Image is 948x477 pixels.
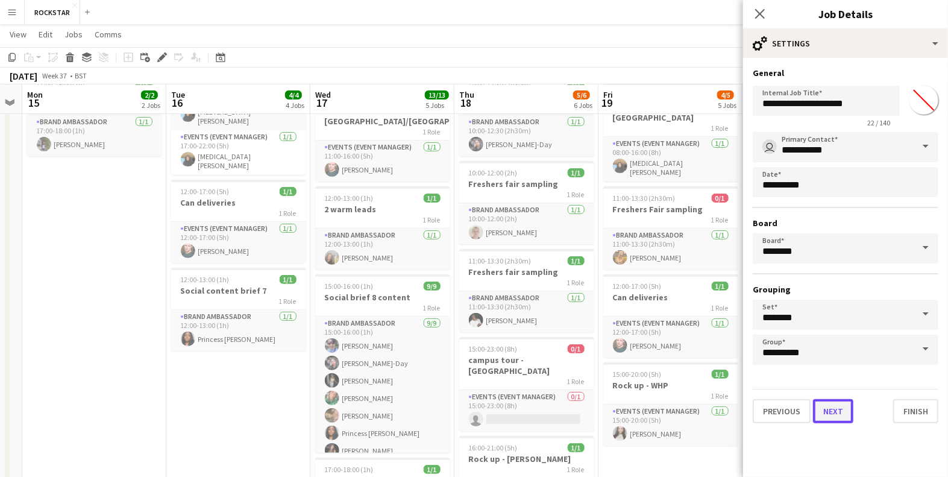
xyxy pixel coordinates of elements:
[39,29,52,40] span: Edit
[603,229,738,270] app-card-role: Brand Ambassador1/111:00-13:30 (2h30m)[PERSON_NAME]
[423,215,441,224] span: 1 Role
[90,27,127,42] a: Comms
[424,282,441,291] span: 9/9
[459,355,594,376] h3: campus tour - [GEOGRAPHIC_DATA]
[25,1,80,24] button: ROCKSTAR
[423,127,441,136] span: 1 Role
[315,89,331,100] span: Wed
[459,337,594,431] app-job-card: 15:00-23:00 (8h)0/1campus tour - [GEOGRAPHIC_DATA]1 RoleEvents (Event Manager)0/115:00-23:00 (8h)
[603,380,738,391] h3: Rock up - WHP
[425,101,448,110] div: 5 Jobs
[142,101,160,110] div: 2 Jobs
[567,377,585,386] span: 1 Role
[64,29,83,40] span: Jobs
[573,90,590,100] span: 5/6
[325,194,374,203] span: 12:00-13:00 (1h)
[711,124,729,133] span: 1 Role
[279,297,297,306] span: 1 Role
[171,89,185,100] span: Tue
[10,29,27,40] span: View
[424,465,441,474] span: 1/1
[459,73,594,156] app-job-card: 10:00-12:30 (2h30m)1/1Freshers fair sampling1 RoleBrand Ambassador1/110:00-12:30 (2h30m)[PERSON_N...
[171,197,306,208] h3: Can deliveries
[315,186,450,270] div: 12:00-13:00 (1h)1/12 warm leads1 RoleBrand Ambassador1/112:00-13:00 (1h)[PERSON_NAME]
[459,267,594,277] h3: Freshers fair sampling
[603,204,738,215] h3: Freshers Fair sampling
[712,282,729,291] span: 1/1
[567,190,585,199] span: 1 Role
[893,399,938,423] button: Finish
[459,453,594,464] h3: Rock up - [PERSON_NAME]
[743,29,948,58] div: Settings
[603,186,738,270] div: 11:00-13:30 (2h30m)0/1Freshers Fair sampling1 RoleBrand Ambassador1/111:00-13:30 (2h30m)[PERSON_N...
[10,70,37,82] div: [DATE]
[171,285,306,296] h3: Social content brief 7
[459,291,594,332] app-card-role: Brand Ambassador1/111:00-13:30 (2h30m)[PERSON_NAME]
[171,130,306,175] app-card-role: Events (Event Manager)1/117:00-22:00 (5h)[MEDICAL_DATA][PERSON_NAME]
[603,274,738,358] app-job-card: 12:00-17:00 (5h)1/1Can deliveries1 RoleEvents (Event Manager)1/112:00-17:00 (5h)[PERSON_NAME]
[181,275,230,284] span: 12:00-13:00 (1h)
[315,105,450,127] h3: can deliveries - [GEOGRAPHIC_DATA]/[GEOGRAPHIC_DATA]
[315,229,450,270] app-card-role: Brand Ambassador1/112:00-13:00 (1h)[PERSON_NAME]
[141,90,158,100] span: 2/2
[459,115,594,156] app-card-role: Brand Ambassador1/110:00-12:30 (2h30m)[PERSON_NAME]-Day
[717,90,734,100] span: 4/5
[34,27,57,42] a: Edit
[459,161,594,244] div: 10:00-12:00 (2h)1/1Freshers fair sampling1 RoleBrand Ambassador1/110:00-12:00 (2h)[PERSON_NAME]
[315,274,450,453] app-job-card: 15:00-16:00 (1h)9/9Social brief 8 content1 RoleBrand Ambassador9/915:00-16:00 (1h)[PERSON_NAME][P...
[753,218,938,229] h3: Board
[25,96,43,110] span: 15
[813,399,853,423] button: Next
[279,209,297,218] span: 1 Role
[171,310,306,351] app-card-role: Brand Ambassador1/112:00-13:00 (1h)Princess [PERSON_NAME]
[169,96,185,110] span: 16
[325,282,374,291] span: 15:00-16:00 (1h)
[603,317,738,358] app-card-role: Events (Event Manager)1/112:00-17:00 (5h)[PERSON_NAME]
[315,87,450,182] app-job-card: 11:00-16:00 (5h)1/1can deliveries - [GEOGRAPHIC_DATA]/[GEOGRAPHIC_DATA]1 RoleEvents (Event Manage...
[469,443,518,452] span: 16:00-21:00 (5h)
[603,405,738,446] app-card-role: Events (Event Manager)1/115:00-20:00 (5h)[PERSON_NAME]
[425,90,449,100] span: 13/13
[27,89,43,100] span: Mon
[181,187,230,196] span: 12:00-17:00 (5h)
[568,443,585,452] span: 1/1
[27,73,162,156] app-job-card: 17:00-18:00 (1h)1/1Store visit incentive1 RoleBrand Ambassador1/117:00-18:00 (1h)[PERSON_NAME]
[613,194,676,203] span: 11:00-13:30 (2h30m)
[459,249,594,332] app-job-card: 11:00-13:30 (2h30m)1/1Freshers fair sampling1 RoleBrand Ambassador1/111:00-13:30 (2h30m)[PERSON_N...
[469,168,518,177] span: 10:00-12:00 (2h)
[313,96,331,110] span: 17
[603,362,738,446] div: 15:00-20:00 (5h)1/1Rock up - WHP1 RoleEvents (Event Manager)1/115:00-20:00 (5h)[PERSON_NAME]
[459,178,594,189] h3: Freshers fair sampling
[5,27,31,42] a: View
[171,268,306,351] app-job-card: 12:00-13:00 (1h)1/1Social content brief 71 RoleBrand Ambassador1/112:00-13:00 (1h)Princess [PERSO...
[286,101,304,110] div: 4 Jobs
[603,292,738,303] h3: Can deliveries
[459,203,594,244] app-card-role: Brand Ambassador1/110:00-12:00 (2h)[PERSON_NAME]
[171,180,306,263] app-job-card: 12:00-17:00 (5h)1/1Can deliveries1 RoleEvents (Event Manager)1/112:00-17:00 (5h)[PERSON_NAME]
[603,137,738,182] app-card-role: Events (Event Manager)1/108:00-16:00 (8h)[MEDICAL_DATA][PERSON_NAME]
[858,118,900,127] span: 22 / 140
[75,71,87,80] div: BST
[567,278,585,287] span: 1 Role
[469,344,518,353] span: 15:00-23:00 (8h)
[712,194,729,203] span: 0/1
[315,141,450,182] app-card-role: Events (Event Manager)1/111:00-16:00 (5h)[PERSON_NAME]
[27,115,162,156] app-card-role: Brand Ambassador1/117:00-18:00 (1h)[PERSON_NAME]
[743,6,948,22] h3: Job Details
[753,68,938,78] h3: General
[280,275,297,284] span: 1/1
[753,399,811,423] button: Previous
[603,84,738,182] app-job-card: 08:00-16:00 (8h)1/1campus tour - [GEOGRAPHIC_DATA]1 RoleEvents (Event Manager)1/108:00-16:00 (8h)...
[568,256,585,265] span: 1/1
[280,187,297,196] span: 1/1
[285,90,302,100] span: 4/4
